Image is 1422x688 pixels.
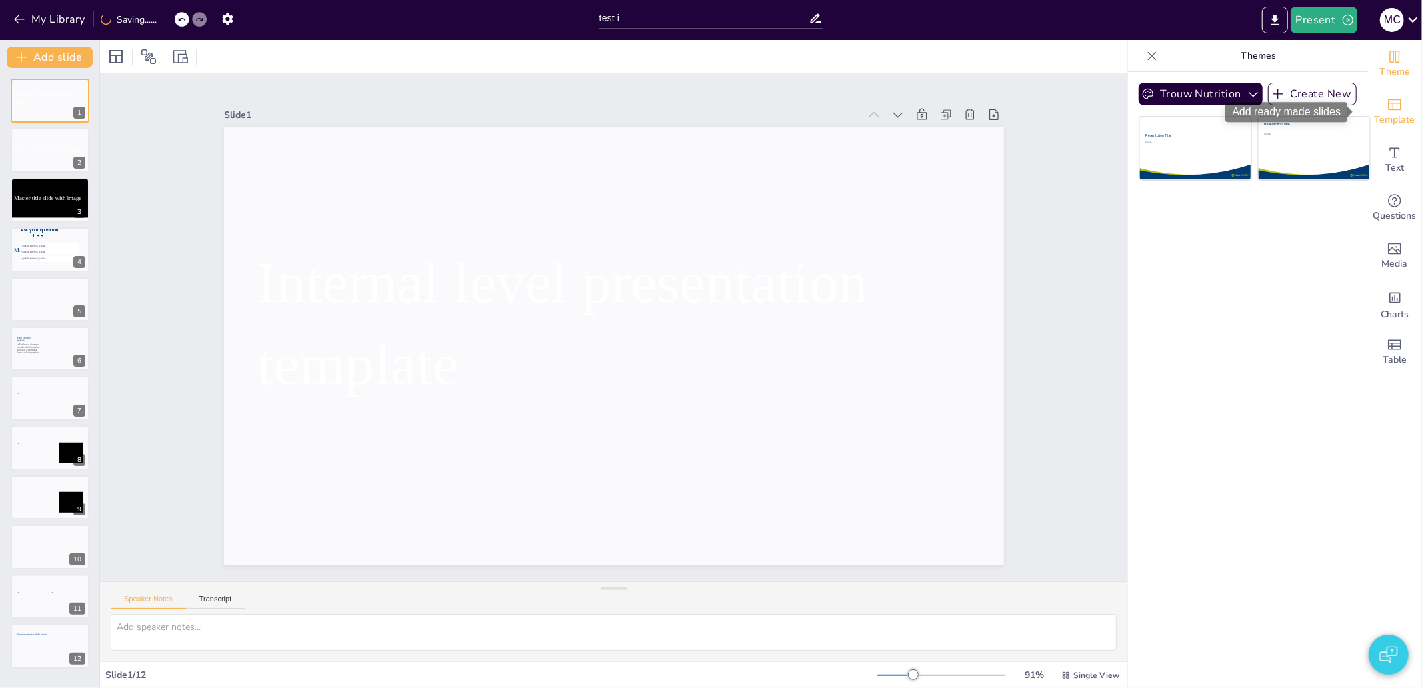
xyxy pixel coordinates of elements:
div: Layout [105,46,127,67]
div: Add ready made slides [1368,88,1421,136]
div: 3 [11,178,89,222]
div: 8 [73,454,85,466]
div: Slide 1 / 12 [105,669,877,681]
button: Transcript [186,595,245,609]
div: 4 [73,256,85,268]
div: Add ready made slides [1225,102,1347,122]
span: Master title slide with image [14,145,81,151]
p: Themes [1163,40,1355,72]
span: Template [1375,113,1415,127]
div: Resize presentation [171,46,191,67]
button: Present [1291,7,1357,33]
span: [GEOGRAPHIC_DATA] [23,245,78,247]
span: Fourth level of information [17,352,38,354]
input: Insert title [599,9,809,28]
div: Add charts and graphs [1368,280,1421,328]
div: 2 [73,157,85,169]
div: Add text boxes [1368,136,1421,184]
span: Single View [1073,670,1119,681]
div: 6 [73,355,85,367]
button: Add slide [7,47,93,68]
span: Media [1382,257,1408,271]
div: 11 [11,575,89,619]
div: 7 [73,405,85,417]
div: Presentation Title [1145,133,1211,138]
div: Add images, graphics, shapes or video [1368,232,1421,280]
span: Questions [1373,209,1417,223]
span: First level of information [19,343,39,345]
div: 10 [69,553,85,565]
span: Slide Header [17,336,31,339]
div: 9 [73,503,85,515]
div: Subtitle [1264,133,1355,135]
span: Ask your question here... [21,227,59,239]
button: Trouw Nutrition [1139,83,1263,105]
span: [GEOGRAPHIC_DATA] [23,251,78,254]
div: Presentation Title [1264,122,1355,127]
button: M C [1380,7,1404,33]
div: 4 [11,227,89,271]
div: 8 [11,426,89,470]
div: 9 [11,475,89,519]
div: Saving...... [101,13,157,26]
span: Third level of information [17,349,37,351]
div: Get real-time input from your audience [1368,184,1421,232]
div: Change the overall theme [1368,40,1421,88]
span: Internal level presentation template [259,111,877,419]
div: 3 [73,206,85,218]
div: 12 [11,624,89,668]
button: My Library [10,9,91,30]
div: 6 [11,327,89,371]
span: Master title slide with image [14,195,81,201]
div: 5 [73,305,85,317]
div: 1 [73,107,85,119]
span: [GEOGRAPHIC_DATA] [23,258,78,261]
button: Export to PowerPoint [1262,7,1288,33]
span: Text [1385,161,1404,175]
button: Speaker Notes [111,595,186,609]
div: 12 [69,653,85,665]
span: Charts [1381,307,1409,322]
div: 91 % [1019,669,1051,681]
div: 2 [11,128,89,172]
div: M C [1380,8,1404,32]
span: Position [141,49,157,65]
div: Add a table [1368,328,1421,376]
div: Subtitle [1145,141,1211,144]
span: Alternate master slide footer [17,633,47,636]
span: Master transition slide style [14,247,79,254]
div: 1 [11,79,89,123]
span: Internal level presentation template [14,91,75,106]
span: Second level of information [17,347,39,349]
button: Create New [1268,83,1357,105]
div: 10 [11,525,89,569]
div: 11 [69,603,85,615]
div: 7 [11,376,89,420]
span: Theme [1379,65,1410,79]
span: Table [1383,353,1407,367]
div: 5 [11,277,89,321]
